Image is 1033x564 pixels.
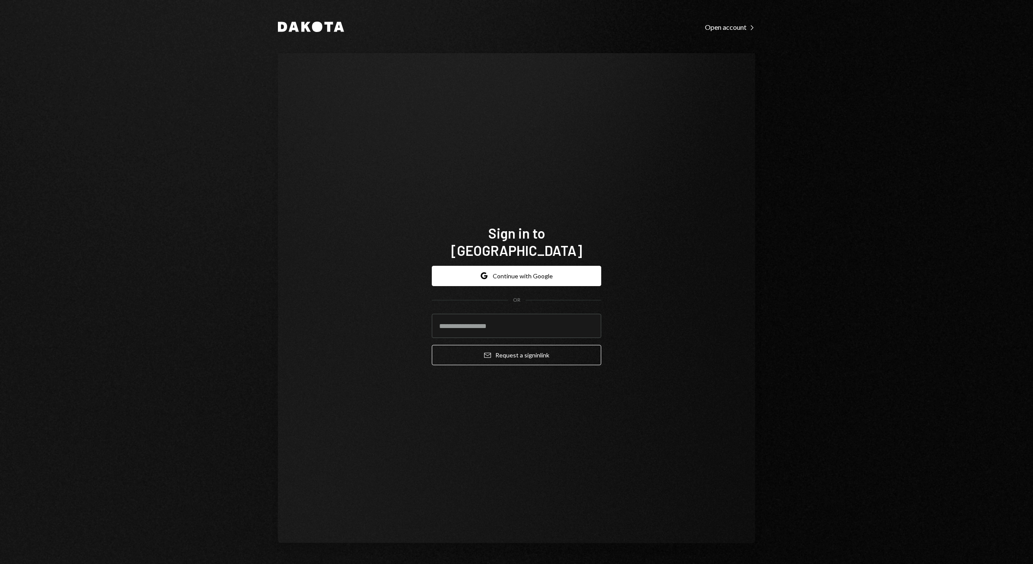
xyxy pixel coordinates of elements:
h1: Sign in to [GEOGRAPHIC_DATA] [432,224,601,259]
div: OR [513,296,520,304]
button: Request a signinlink [432,345,601,365]
a: Open account [705,22,755,32]
button: Continue with Google [432,266,601,286]
div: Open account [705,23,755,32]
